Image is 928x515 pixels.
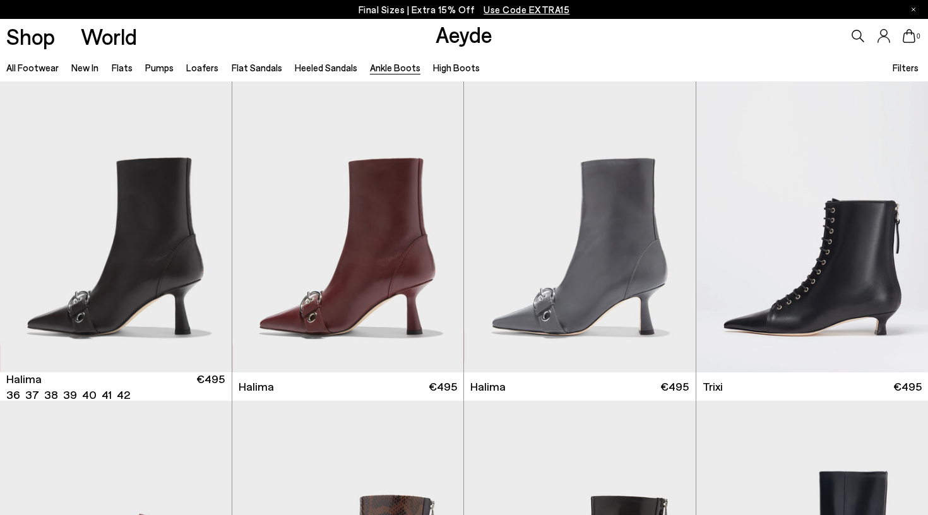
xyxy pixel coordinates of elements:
[484,4,569,15] span: Navigate to /collections/ss25-final-sizes
[359,2,570,18] p: Final Sizes | Extra 15% Off
[44,387,58,403] li: 38
[6,387,20,403] li: 36
[82,387,97,403] li: 40
[903,29,915,43] a: 0
[915,33,922,40] span: 0
[464,81,696,372] img: Halima Eyelet Pointed Boots
[239,379,274,394] span: Halima
[102,387,112,403] li: 41
[63,387,77,403] li: 39
[464,372,696,401] a: Halima €495
[81,25,137,47] a: World
[145,62,174,73] a: Pumps
[433,62,480,73] a: High Boots
[6,371,42,387] span: Halima
[196,371,225,403] span: €495
[893,62,919,73] span: Filters
[660,379,689,394] span: €495
[117,387,130,403] li: 42
[429,379,457,394] span: €495
[893,379,922,394] span: €495
[71,62,98,73] a: New In
[6,387,126,403] ul: variant
[232,81,464,372] img: Halima Eyelet Pointed Boots
[470,379,506,394] span: Halima
[186,62,218,73] a: Loafers
[295,62,357,73] a: Heeled Sandals
[6,62,59,73] a: All Footwear
[25,387,39,403] li: 37
[112,62,133,73] a: Flats
[703,379,723,394] span: Trixi
[6,25,55,47] a: Shop
[436,21,492,47] a: Aeyde
[232,62,282,73] a: Flat Sandals
[370,62,420,73] a: Ankle Boots
[232,372,464,401] a: Halima €495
